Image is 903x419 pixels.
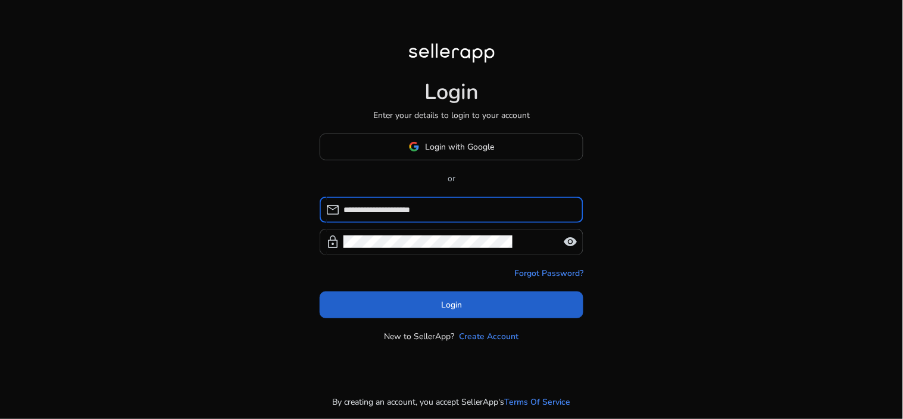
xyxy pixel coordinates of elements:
[424,79,479,105] h1: Login
[563,235,577,249] span: visibility
[320,172,583,185] p: or
[326,235,340,249] span: lock
[326,203,340,217] span: mail
[460,330,519,343] a: Create Account
[409,141,420,152] img: google-logo.svg
[320,291,583,318] button: Login
[385,330,455,343] p: New to SellerApp?
[441,299,462,311] span: Login
[514,267,583,280] a: Forgot Password?
[373,109,530,122] p: Enter your details to login to your account
[320,134,583,160] button: Login with Google
[505,396,571,408] a: Terms Of Service
[426,141,495,153] span: Login with Google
